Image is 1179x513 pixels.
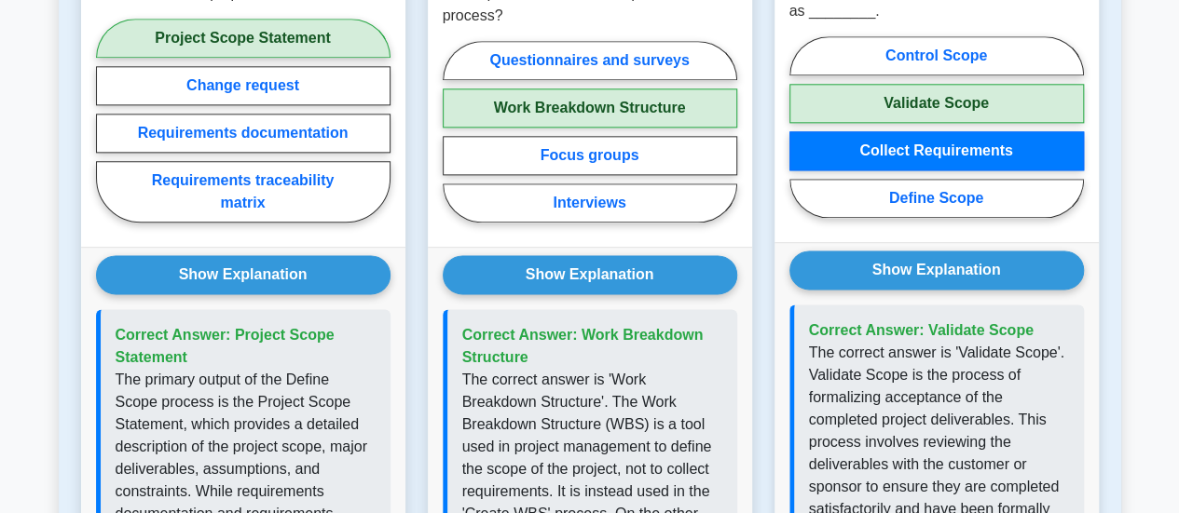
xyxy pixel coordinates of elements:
[462,327,704,365] span: Correct Answer: Work Breakdown Structure
[443,136,737,175] label: Focus groups
[96,114,391,153] label: Requirements documentation
[96,66,391,105] label: Change request
[96,19,391,58] label: Project Scope Statement
[789,131,1084,170] label: Collect Requirements
[789,179,1084,218] label: Define Scope
[789,84,1084,123] label: Validate Scope
[116,327,335,365] span: Correct Answer: Project Scope Statement
[96,161,391,223] label: Requirements traceability matrix
[443,255,737,294] button: Show Explanation
[809,322,1034,338] span: Correct Answer: Validate Scope
[443,183,737,223] label: Interviews
[443,88,737,128] label: Work Breakdown Structure
[443,41,737,80] label: Questionnaires and surveys
[96,255,391,294] button: Show Explanation
[789,250,1084,290] button: Show Explanation
[789,36,1084,75] label: Control Scope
